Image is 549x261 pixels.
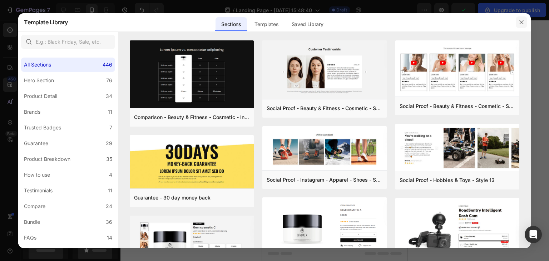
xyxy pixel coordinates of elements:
[24,202,45,211] div: Compare
[286,17,329,31] div: Saved Library
[107,233,112,242] div: 14
[400,102,515,110] div: Social Proof - Beauty & Fitness - Cosmetic - Style 8
[108,186,112,195] div: 11
[249,17,284,31] div: Templates
[134,113,249,122] div: Comparison - Beauty & Fitness - Cosmetic - Ingredients - Style 19
[24,108,40,116] div: Brands
[395,124,519,172] img: sp13.png
[109,171,112,179] div: 4
[51,91,94,99] div: Choose templates
[267,104,382,113] div: Social Proof - Beauty & Fitness - Cosmetic - Style 16
[21,35,115,49] input: E.g.: Black Friday, Sale, etc.
[24,60,51,69] div: All Sections
[400,176,495,184] div: Social Proof - Hobbies & Toys - Style 13
[106,139,112,148] div: 29
[267,176,382,184] div: Social Proof - Instagram - Apparel - Shoes - Style 30
[24,123,61,132] div: Trusted Badges
[216,17,247,31] div: Sections
[24,139,48,148] div: Guarantee
[24,218,40,226] div: Bundle
[58,34,96,40] div: Drop element here
[54,115,91,123] div: Generate layout
[525,226,542,243] div: Open Intercom Messenger
[395,40,519,98] img: sp8.png
[106,218,112,226] div: 36
[108,108,112,116] div: 11
[262,126,386,172] img: sp30.png
[24,171,50,179] div: How to use
[48,100,97,107] span: inspired by CRO experts
[103,60,112,69] div: 446
[51,140,95,147] div: Add blank section
[109,123,112,132] div: 7
[106,155,112,163] div: 35
[24,186,53,195] div: Testimonials
[262,40,386,100] img: sp16.png
[130,135,254,190] img: g30.png
[24,92,57,100] div: Product Detail
[134,193,211,202] div: Guarantee - 30 day money back
[6,75,40,83] span: Add section
[24,76,54,85] div: Hero Section
[24,233,36,242] div: FAQs
[106,92,112,100] div: 34
[41,4,72,11] span: Mobile ( 407 px)
[106,76,112,85] div: 76
[24,13,68,31] h2: Template Library
[46,149,99,155] span: then drag & drop elements
[53,124,91,131] span: from URL or image
[130,40,254,109] img: c19.png
[106,202,112,211] div: 24
[24,155,70,163] div: Product Breakdown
